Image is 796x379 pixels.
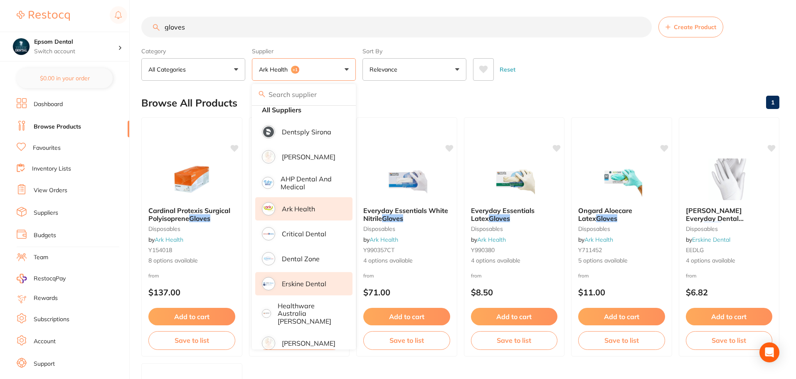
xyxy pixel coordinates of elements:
b: Everyday Essentials White Nitrile Gloves [363,207,450,222]
p: All Categories [148,65,189,74]
a: Subscriptions [34,315,69,324]
p: Healthware Australia [PERSON_NAME] [278,302,341,325]
p: Critical Dental [282,230,326,238]
div: Open Intercom Messenger [759,342,779,362]
img: Adam Dental [263,151,274,162]
button: Save to list [471,331,558,349]
img: Erskine Dental [263,278,274,289]
img: AHP Dental and Medical [263,178,273,188]
a: Restocq Logo [17,6,70,25]
span: 5 options available [578,257,665,265]
h2: Browse All Products [141,97,237,109]
img: Everyday Essentials Latex Gloves [487,159,541,200]
button: $0.00 in your order [17,68,113,88]
img: RestocqPay [17,274,27,283]
button: All Categories [141,58,245,81]
p: Ark Health [259,65,291,74]
span: Everyday Essentials Latex [471,206,535,222]
button: Save to list [686,331,773,349]
span: from [578,272,589,279]
a: Team [34,253,48,262]
button: Add to cart [578,308,665,325]
button: Add to cart [471,308,558,325]
span: 4 options available [363,257,450,265]
a: Ark Health [370,236,398,243]
a: Ark Health [155,236,183,243]
small: disposables [686,225,773,232]
img: Erskine Everyday Dental Latex Glove, 100pk [702,159,756,200]
button: Relevance [362,58,466,81]
b: Cardinal Protexis Surgical Polyisoprene Gloves [148,207,235,222]
span: Y711452 [578,246,602,254]
span: by [363,236,398,243]
a: Erskine Dental [692,236,730,243]
img: Dentsply Sirona [263,126,274,137]
p: $11.00 [578,287,665,297]
span: Ongard Aloecare Latex [578,206,632,222]
p: $71.00 [363,287,450,297]
a: Favourites [33,144,61,152]
span: Y154018 [148,246,172,254]
label: Category [141,47,245,55]
label: Supplier [252,47,356,55]
span: from [363,272,374,279]
a: Rewards [34,294,58,302]
span: Cardinal Protexis Surgical Polyisoprene [148,206,230,222]
p: Switch account [34,47,118,56]
span: by [578,236,613,243]
img: Restocq Logo [17,11,70,21]
p: $137.00 [148,287,235,297]
strong: All Suppliers [262,106,301,114]
img: Healthware Australia Ridley [263,310,270,317]
button: Add to cart [363,308,450,325]
button: Save to list [363,331,450,349]
button: Add to cart [686,308,773,325]
img: Cardinal Protexis Surgical Polyisoprene Gloves [165,159,219,200]
p: Relevance [370,65,401,74]
span: +1 [291,66,299,74]
p: Ark Health [282,205,315,213]
span: 8 options available [148,257,235,265]
button: Save to list [148,331,235,349]
h4: Epsom Dental [34,38,118,46]
p: [PERSON_NAME] [282,153,335,161]
a: 1 [766,94,779,111]
span: [PERSON_NAME] Everyday Dental Latex [686,206,744,230]
span: 4 options available [471,257,558,265]
span: from [686,272,697,279]
img: Critical Dental [263,228,274,239]
span: by [471,236,506,243]
b: Ongard Aloecare Latex Gloves [578,207,665,222]
a: Ark Health [477,236,506,243]
img: Henry Schein Halas [263,338,274,349]
small: disposables [363,225,450,232]
a: Dashboard [34,100,63,109]
span: by [686,236,730,243]
button: Save to list [578,331,665,349]
img: Everyday Essentials White Nitrile Gloves [380,159,434,200]
p: Dentsply Sirona [282,128,331,136]
span: from [471,272,482,279]
span: 4 options available [686,257,773,265]
input: Search supplier [252,84,356,105]
a: Account [34,337,56,346]
button: Create Product [658,17,723,37]
span: Create Product [674,24,716,30]
span: EEDLG [686,246,704,254]
span: Y990380 [471,246,495,254]
button: Reset [497,58,518,81]
img: Epsom Dental [13,38,30,55]
label: Sort By [362,47,466,55]
span: RestocqPay [34,275,66,283]
a: View Orders [34,186,67,195]
input: Search Products [141,17,652,37]
em: Glove [704,222,722,230]
span: by [148,236,183,243]
p: Dental Zone [282,255,320,263]
span: Everyday Essentials White Nitrile [363,206,448,222]
span: Y990357CT [363,246,394,254]
em: Gloves [189,214,210,223]
em: Gloves [596,214,617,223]
button: Add to cart [148,308,235,325]
small: disposables [578,225,665,232]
